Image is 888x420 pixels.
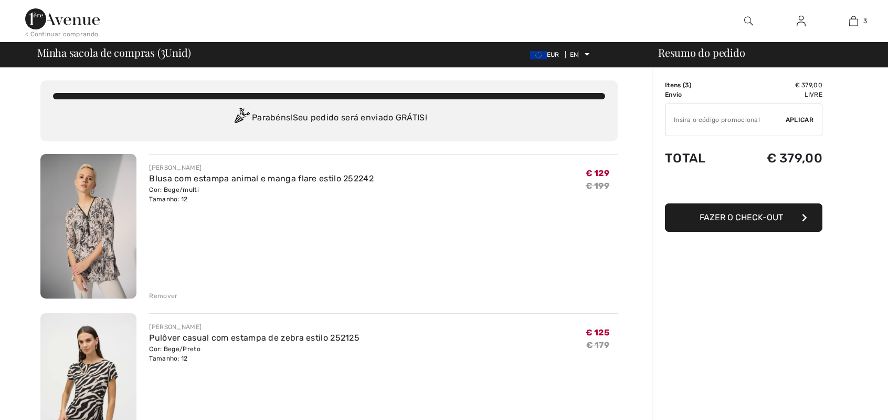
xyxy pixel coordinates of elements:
[665,81,685,89] font: Itens (
[828,15,879,27] a: 3
[665,151,706,166] font: Total
[149,292,177,300] font: Remover
[149,164,202,171] font: [PERSON_NAME]
[744,15,753,27] img: pesquisar no site
[863,17,867,25] font: 3
[530,51,547,59] img: Euro
[665,91,682,98] font: Envio
[293,112,427,122] font: Seu pedido será enviado GRÁTIS!
[767,151,822,166] font: € 379,00
[685,81,689,89] font: 3
[25,8,100,29] img: Avenida 1ère
[165,45,191,59] font: Unid)
[849,15,858,27] img: Minha Bolsa
[161,42,165,60] font: 3
[665,203,822,232] button: Fazer o check-out
[805,91,823,98] font: Livre
[586,327,610,337] font: € 125
[786,116,813,124] font: Aplicar
[586,181,610,191] font: € 199
[795,81,822,89] font: € 379,00
[37,45,161,59] font: Minha sacola de compras (
[570,51,578,58] font: EN
[689,81,691,89] font: )
[547,51,559,58] font: EUR
[665,104,786,136] input: Código promocional
[149,333,360,343] a: Pulôver casual com estampa de zebra estilo 252125
[149,186,199,193] font: Cor: Bege/multi
[149,355,187,362] font: Tamanho: 12
[252,112,293,122] font: Parabéns!
[658,45,745,59] font: Resumo do pedido
[149,173,374,183] a: Blusa com estampa animal e manga flare estilo 252242
[700,212,783,222] font: Fazer o check-out
[586,340,610,350] font: € 179
[149,196,187,203] font: Tamanho: 12
[231,108,252,129] img: Congratulation2.svg
[788,15,814,28] a: Entrar
[586,168,610,178] font: € 129
[665,176,822,200] iframe: PayPal
[149,345,200,353] font: Cor: Bege/Preto
[40,154,136,299] img: Blusa com estampa animal e manga flare estilo 252242
[149,323,202,331] font: [PERSON_NAME]
[797,15,806,27] img: Minhas informações
[25,30,98,38] font: < Continuar comprando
